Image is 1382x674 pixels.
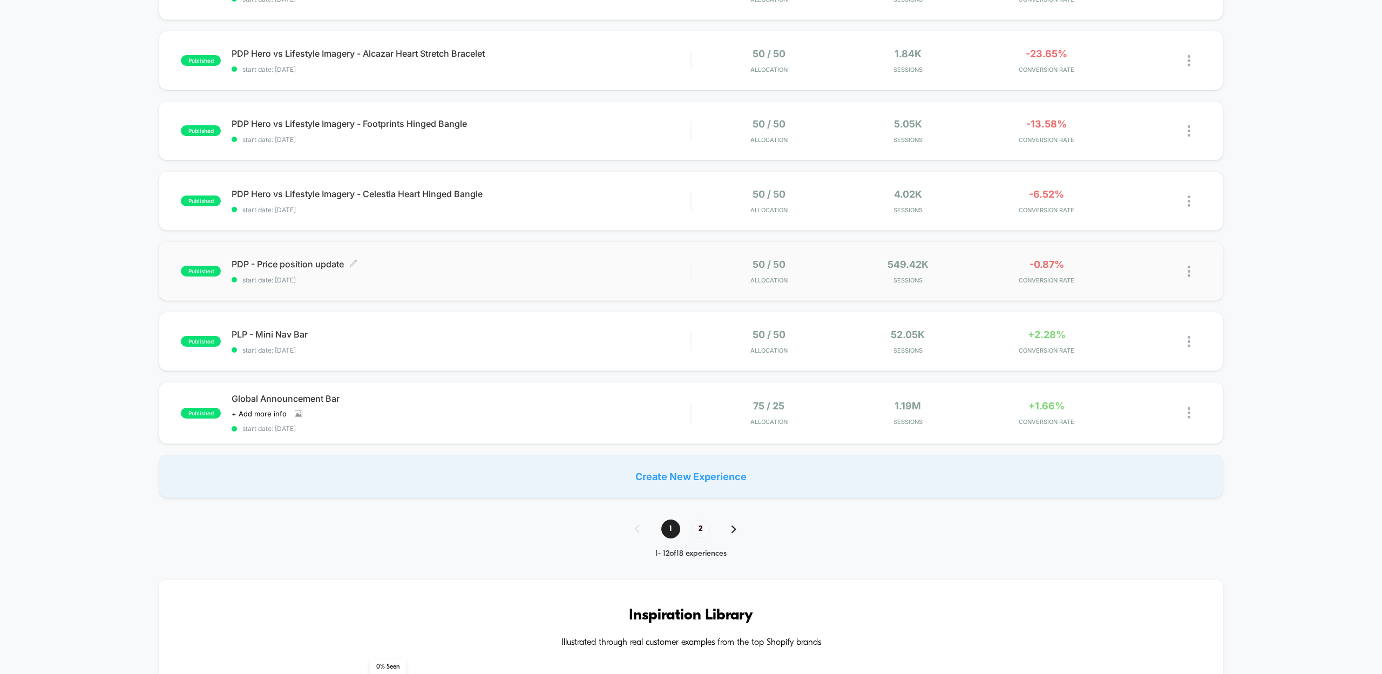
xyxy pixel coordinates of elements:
span: Sessions [841,66,974,73]
span: Allocation [750,136,788,144]
span: +2.28% [1028,329,1066,340]
span: 4.02k [894,188,922,200]
img: pagination forward [731,525,736,533]
span: -13.58% [1026,118,1067,130]
span: Sessions [841,136,974,144]
span: CONVERSION RATE [980,277,1113,284]
span: Allocation [750,206,788,214]
span: Sessions [841,206,974,214]
span: 75 / 25 [753,400,784,412]
img: close [1188,125,1190,137]
span: PLP - Mini Nav Bar [232,329,690,340]
span: +1.66% [1028,400,1065,412]
span: published [181,196,221,206]
span: 5.05k [894,118,922,130]
span: published [181,125,221,136]
span: published [181,336,221,347]
span: 50 / 50 [753,259,785,270]
span: published [181,55,221,66]
span: -6.52% [1029,188,1064,200]
span: CONVERSION RATE [980,347,1113,354]
div: 1 - 12 of 18 experiences [624,549,758,558]
img: close [1188,266,1190,277]
span: start date: [DATE] [232,206,690,214]
span: 2 [691,520,710,538]
span: + Add more info [232,409,287,418]
span: CONVERSION RATE [980,418,1113,426]
span: start date: [DATE] [232,346,690,354]
span: Allocation [750,66,788,73]
span: -23.65% [1026,48,1067,59]
span: PDP - Price position update [232,259,690,269]
span: PDP Hero vs Lifestyle Imagery - Celestia Heart Hinged Bangle [232,188,690,199]
span: Allocation [750,418,788,426]
span: Sessions [841,347,974,354]
span: Sessions [841,418,974,426]
span: -0.87% [1029,259,1064,270]
span: 1.84k [895,48,922,59]
span: start date: [DATE] [232,276,690,284]
span: published [181,408,221,419]
span: 50 / 50 [753,188,785,200]
span: PDP Hero vs Lifestyle Imagery - Footprints Hinged Bangle [232,118,690,129]
span: 1.19M [895,400,921,412]
span: 50 / 50 [753,48,785,59]
span: CONVERSION RATE [980,136,1113,144]
span: start date: [DATE] [232,136,690,144]
span: Global Announcement Bar [232,393,690,404]
span: 1 [661,520,680,538]
span: Allocation [750,347,788,354]
img: close [1188,55,1190,66]
img: close [1188,336,1190,347]
h3: Inspiration Library [191,607,1190,624]
span: CONVERSION RATE [980,66,1113,73]
img: close [1188,407,1190,419]
div: Create New Experience [159,455,1223,498]
span: start date: [DATE] [232,65,690,73]
span: 52.05k [891,329,925,340]
span: 50 / 50 [753,329,785,340]
span: PDP Hero vs Lifestyle Imagery - Alcazar Heart Stretch Bracelet [232,48,690,59]
span: Allocation [750,277,788,284]
img: close [1188,196,1190,207]
span: CONVERSION RATE [980,206,1113,214]
span: Sessions [841,277,974,284]
span: published [181,266,221,277]
span: 50 / 50 [753,118,785,130]
h4: Illustrated through real customer examples from the top Shopify brands [191,638,1190,648]
span: 549.42k [888,259,929,270]
span: start date: [DATE] [232,424,690,433]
